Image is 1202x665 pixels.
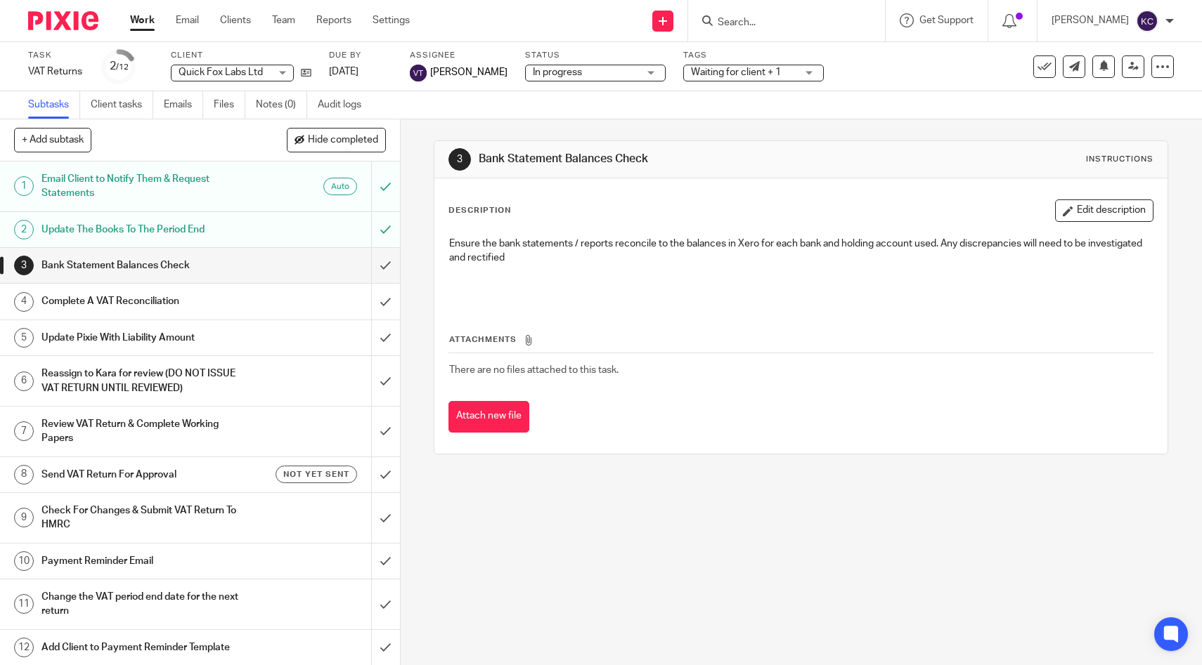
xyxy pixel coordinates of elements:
span: Hide completed [308,135,378,146]
p: [PERSON_NAME] [1052,13,1129,27]
a: Team [272,13,295,27]
div: 8 [14,465,34,485]
label: Due by [329,50,392,61]
h1: Review VAT Return & Complete Working Papers [41,414,252,449]
a: Emails [164,91,203,119]
label: Status [525,50,666,61]
a: Audit logs [318,91,372,119]
span: Not yet sent [283,468,349,480]
p: Ensure the bank statements / reports reconcile to the balances in Xero for each bank and holding ... [449,237,1153,265]
div: 2 [14,220,34,239]
div: 11 [14,594,34,614]
div: 3 [448,148,471,171]
span: [PERSON_NAME] [430,65,508,79]
h1: Email Client to Notify Them & Request Statements [41,169,252,204]
a: Notes (0) [256,91,307,119]
small: /12 [116,63,129,71]
a: Settings [373,13,410,27]
div: 2 [110,58,129,74]
h1: Reassign to Kara for review (DO NOT ISSUE VAT RETURN UNTIL REVIEWED) [41,363,252,399]
h1: Bank Statement Balances Check [41,255,252,276]
span: Waiting for client + 1 [691,67,781,77]
input: Search [716,17,843,29]
label: Task [28,50,84,61]
h1: Payment Reminder Email [41,551,252,572]
div: 6 [14,371,34,391]
div: 9 [14,508,34,527]
h1: Check For Changes & Submit VAT Return To HMRC [41,500,252,536]
div: VAT Returns [28,65,84,79]
div: 7 [14,421,34,441]
button: Edit description [1055,199,1153,222]
h1: Update The Books To The Period End [41,219,252,240]
a: Client tasks [91,91,153,119]
h1: Add Client to Payment Reminder Template [41,637,252,658]
a: Work [130,13,155,27]
span: There are no files attached to this task. [449,365,619,375]
div: 4 [14,292,34,312]
div: Instructions [1086,154,1153,165]
span: In progress [533,67,582,77]
div: 12 [14,638,34,657]
h1: Update Pixie With Liability Amount [41,327,252,348]
p: Description [448,205,511,216]
button: Attach new file [448,401,529,433]
img: Pixie [28,11,98,30]
img: svg%3E [1136,10,1158,32]
label: Assignee [410,50,508,61]
span: [DATE] [329,67,358,77]
a: Email [176,13,199,27]
a: Files [214,91,245,119]
h1: Bank Statement Balances Check [479,152,832,166]
h1: Complete A VAT Reconciliation [41,291,252,312]
div: 10 [14,551,34,571]
a: Reports [316,13,351,27]
span: Get Support [919,15,974,25]
h1: Change the VAT period end date for the next return [41,586,252,622]
h1: Send VAT Return For Approval [41,464,252,485]
button: Hide completed [287,128,386,152]
span: Attachments [449,336,517,343]
div: 1 [14,176,34,196]
a: Subtasks [28,91,80,119]
button: + Add subtask [14,128,91,152]
span: Quick Fox Labs Ltd [179,67,263,77]
div: 5 [14,328,34,348]
div: Auto [323,178,357,195]
img: svg%3E [410,65,427,81]
div: 3 [14,256,34,275]
a: Clients [220,13,251,27]
label: Client [171,50,311,61]
label: Tags [683,50,824,61]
